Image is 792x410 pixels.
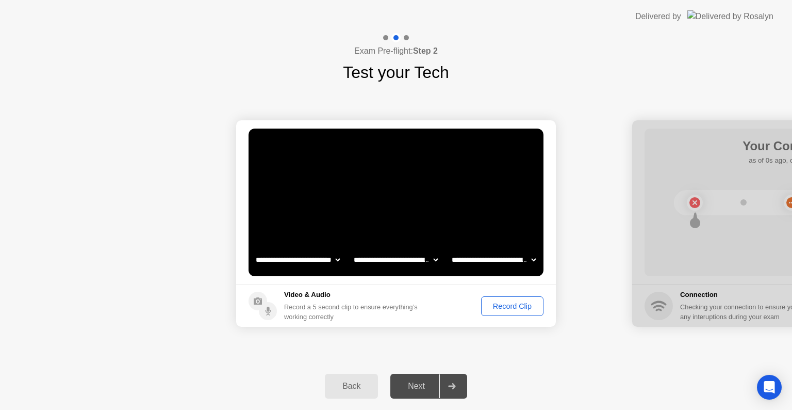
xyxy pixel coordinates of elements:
[413,46,438,55] b: Step 2
[450,249,538,270] select: Available microphones
[390,374,467,399] button: Next
[635,10,681,23] div: Delivered by
[481,296,543,316] button: Record Clip
[354,45,438,57] h4: Exam Pre-flight:
[485,302,540,310] div: Record Clip
[393,382,439,391] div: Next
[352,249,440,270] select: Available speakers
[325,374,378,399] button: Back
[757,375,782,400] div: Open Intercom Messenger
[284,290,422,300] h5: Video & Audio
[343,60,449,85] h1: Test your Tech
[254,249,342,270] select: Available cameras
[687,10,773,22] img: Delivered by Rosalyn
[284,302,422,322] div: Record a 5 second clip to ensure everything’s working correctly
[328,382,375,391] div: Back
